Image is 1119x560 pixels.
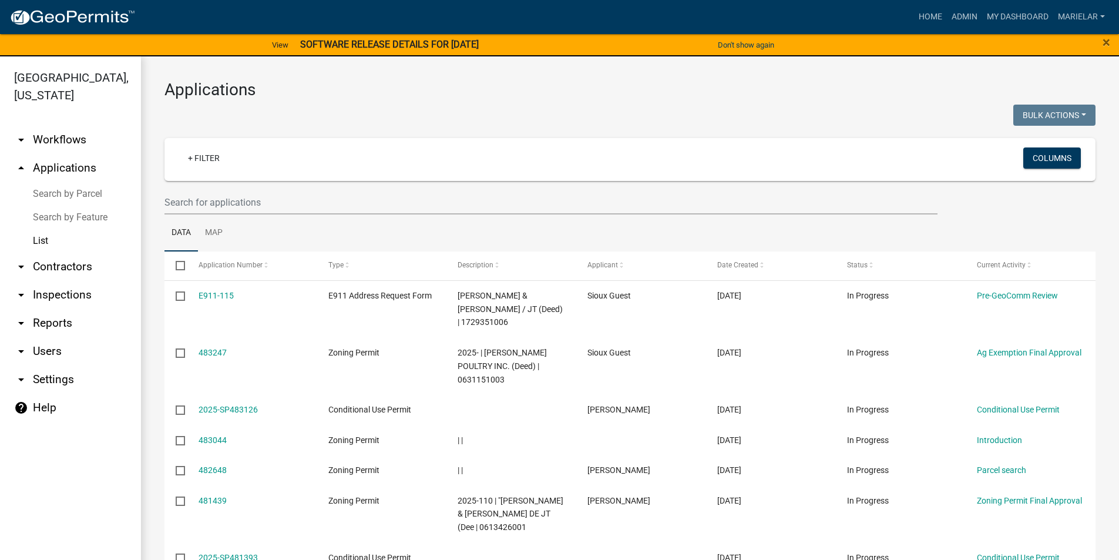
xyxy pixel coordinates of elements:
i: arrow_drop_down [14,260,28,274]
strong: SOFTWARE RELEASE DETAILS FOR [DATE] [300,39,479,50]
span: Zoning Permit [328,496,379,505]
span: Sioux Guest [587,291,631,300]
a: 2025-SP483126 [199,405,258,414]
datatable-header-cell: Type [317,252,446,280]
span: Samuel T Scholten [587,405,650,414]
span: | | [458,465,463,475]
span: Zoning Permit [328,348,379,357]
input: Search for applications [164,190,937,214]
datatable-header-cell: Current Activity [966,252,1096,280]
a: 481439 [199,496,227,505]
span: 2025-110 | "GROOT, BLAINE W. & LARIE D. DE JT (Dee | 0613426001 [458,496,563,532]
i: arrow_drop_down [14,133,28,147]
a: Conditional Use Permit [977,405,1060,414]
span: × [1103,34,1110,51]
a: Pre-GeoComm Review [977,291,1058,300]
datatable-header-cell: Application Number [187,252,317,280]
span: Application Number [199,261,263,269]
span: In Progress [847,465,889,475]
datatable-header-cell: Select [164,252,187,280]
datatable-header-cell: Description [446,252,576,280]
button: Don't show again [713,35,779,55]
button: Bulk Actions [1013,105,1096,126]
button: Close [1103,35,1110,49]
a: E911-115 [199,291,234,300]
span: Description [458,261,493,269]
a: Introduction [977,435,1022,445]
h3: Applications [164,80,1096,100]
a: View [267,35,293,55]
datatable-header-cell: Date Created [706,252,836,280]
span: Status [847,261,868,269]
span: 2025- | DOORENBOS POULTRY INC. (Deed) | 0631151003 [458,348,547,384]
span: 09/24/2025 [717,348,741,357]
span: 09/23/2025 [717,465,741,475]
i: arrow_drop_down [14,344,28,358]
span: Date Created [717,261,758,269]
i: help [14,401,28,415]
span: Zoning Permit [328,435,379,445]
i: arrow_drop_down [14,373,28,387]
a: Zoning Permit Final Approval [977,496,1082,505]
i: arrow_drop_down [14,316,28,330]
a: marielar [1053,6,1110,28]
a: Parcel search [977,465,1026,475]
a: 482648 [199,465,227,475]
span: Blaine De Groot [587,496,650,505]
a: 483247 [199,348,227,357]
span: 09/24/2025 [717,291,741,300]
span: KOCK, SCOTT & REBECCA DE / JT (Deed) | 1729351006 [458,291,563,327]
span: In Progress [847,435,889,445]
span: Current Activity [977,261,1026,269]
a: Ag Exemption Final Approval [977,348,1081,357]
span: In Progress [847,496,889,505]
datatable-header-cell: Status [836,252,966,280]
i: arrow_drop_up [14,161,28,175]
span: In Progress [847,405,889,414]
a: 483044 [199,435,227,445]
i: arrow_drop_down [14,288,28,302]
span: Zoning Permit [328,465,379,475]
button: Columns [1023,147,1081,169]
span: Brad Kooima [587,465,650,475]
span: Type [328,261,344,269]
a: Map [198,214,230,252]
span: In Progress [847,348,889,357]
datatable-header-cell: Applicant [576,252,706,280]
a: Home [914,6,947,28]
span: E911 Address Request Form [328,291,432,300]
span: Sioux Guest [587,348,631,357]
span: 09/20/2025 [717,496,741,505]
a: + Filter [179,147,229,169]
a: Admin [947,6,982,28]
span: Applicant [587,261,618,269]
span: 09/23/2025 [717,435,741,445]
span: | | [458,435,463,445]
a: Data [164,214,198,252]
a: My Dashboard [982,6,1053,28]
span: Conditional Use Permit [328,405,411,414]
span: In Progress [847,291,889,300]
span: 09/24/2025 [717,405,741,414]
